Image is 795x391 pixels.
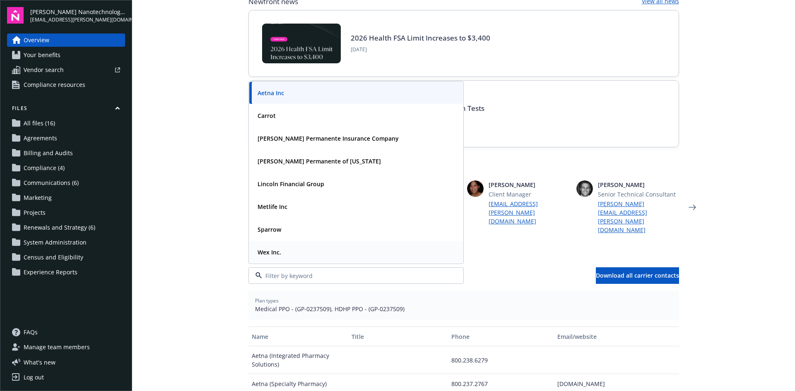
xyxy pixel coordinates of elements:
[448,346,554,374] div: 800.238.6279
[7,358,69,367] button: What's new
[351,46,490,53] span: [DATE]
[7,117,125,130] a: All files (16)
[30,16,125,24] span: [EMAIL_ADDRESS][PERSON_NAME][DOMAIN_NAME]
[248,254,679,264] span: Carrier contacts
[30,7,125,24] button: [PERSON_NAME] Nanotechnologies[EMAIL_ADDRESS][PERSON_NAME][DOMAIN_NAME]
[258,225,281,233] strong: Sparrow
[596,271,679,279] span: Download all carrier contacts
[351,33,490,43] a: 2026 Health FSA Limit Increases to $3,400
[348,326,448,346] button: Title
[24,34,49,47] span: Overview
[7,206,125,219] a: Projects
[255,305,672,313] span: Medical PPO - (GP-0237509), HDHP PPO - (GP-0237509)
[576,180,593,197] img: photo
[24,236,87,249] span: System Administration
[30,7,125,16] span: [PERSON_NAME] Nanotechnologies
[24,176,79,190] span: Communications (6)
[24,146,73,160] span: Billing and Audits
[24,78,85,91] span: Compliance resources
[7,161,125,175] a: Compliance (4)
[24,161,65,175] span: Compliance (4)
[7,48,125,62] a: Your benefits
[7,176,125,190] a: Communications (6)
[258,157,381,165] strong: [PERSON_NAME] Permanente of [US_STATE]
[258,134,399,142] strong: [PERSON_NAME] Permanente Insurance Company
[24,132,57,145] span: Agreements
[7,105,125,115] button: Files
[24,191,52,204] span: Marketing
[248,326,348,346] button: Name
[24,326,38,339] span: FAQs
[258,112,276,120] strong: Carrot
[24,63,64,77] span: Vendor search
[7,326,125,339] a: FAQs
[448,326,554,346] button: Phone
[255,297,672,305] span: Plan types
[7,236,125,249] a: System Administration
[258,89,284,97] strong: Aetna Inc
[467,180,484,197] img: photo
[24,358,55,367] span: What ' s new
[258,203,287,211] strong: Metlife Inc
[258,180,324,188] strong: Lincoln Financial Group
[24,117,55,130] span: All files (16)
[7,78,125,91] a: Compliance resources
[7,266,125,279] a: Experience Reports
[598,180,679,189] span: [PERSON_NAME]
[7,132,125,145] a: Agreements
[7,146,125,160] a: Billing and Audits
[262,271,447,280] input: Filter by keyword
[7,251,125,264] a: Census and Eligibility
[451,332,551,341] div: Phone
[489,180,570,189] span: [PERSON_NAME]
[7,221,125,234] a: Renewals and Strategy (6)
[7,34,125,47] a: Overview
[7,7,24,24] img: navigator-logo.svg
[262,24,341,63] img: BLOG-Card Image - Compliance - 2026 Health FSA Limit Increases to $3,400.jpg
[24,206,46,219] span: Projects
[596,267,679,284] button: Download all carrier contacts
[248,164,679,174] span: Your team
[24,221,95,234] span: Renewals and Strategy (6)
[554,326,679,346] button: Email/website
[248,346,348,374] div: Aetna (Integrated Pharmacy Solutions)
[258,248,281,256] strong: Wex Inc.
[7,191,125,204] a: Marketing
[686,201,699,214] a: Next
[24,341,90,354] span: Manage team members
[352,332,445,341] div: Title
[598,190,679,199] span: Senior Technical Consultant
[489,190,570,199] span: Client Manager
[24,371,44,384] div: Log out
[24,48,60,62] span: Your benefits
[7,341,125,354] a: Manage team members
[24,266,77,279] span: Experience Reports
[252,332,345,341] div: Name
[598,199,679,234] a: [PERSON_NAME][EMAIL_ADDRESS][PERSON_NAME][DOMAIN_NAME]
[489,199,570,225] a: [EMAIL_ADDRESS][PERSON_NAME][DOMAIN_NAME]
[7,63,125,77] a: Vendor search
[557,332,675,341] div: Email/website
[24,251,83,264] span: Census and Eligibility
